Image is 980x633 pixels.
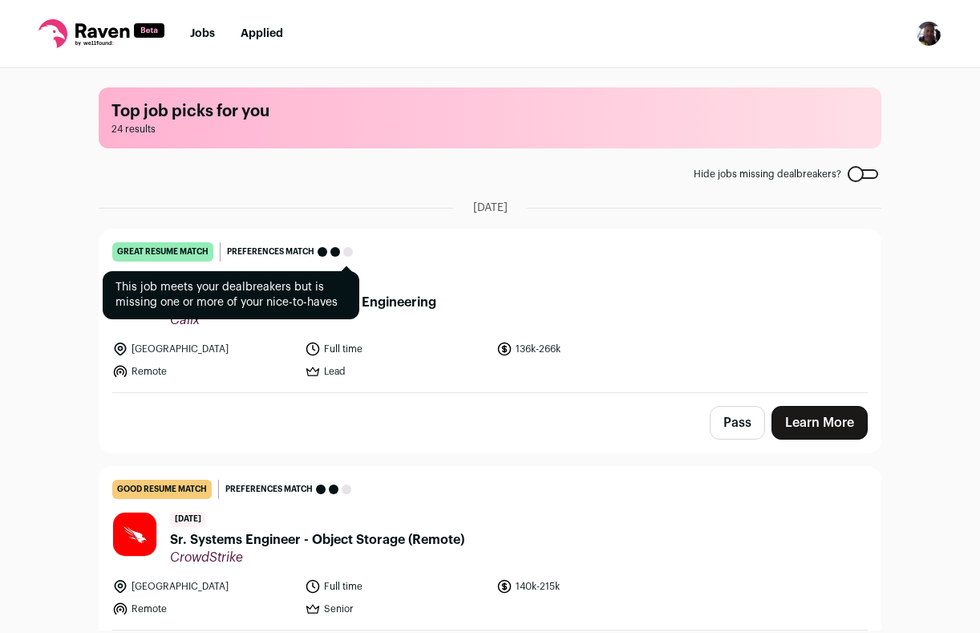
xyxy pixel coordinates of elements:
[227,244,314,260] span: Preferences match
[112,363,295,379] li: Remote
[170,550,464,566] span: CrowdStrike
[305,578,488,594] li: Full time
[710,406,765,440] button: Pass
[113,513,156,556] img: aec339aa26c7f2fd388a804887650e0323cf1ec81d31cb3593a48c3dc6e2233b.jpg
[112,480,212,499] div: good resume match
[170,530,464,550] span: Sr. Systems Engineer - Object Storage (Remote)
[170,312,436,328] span: Calix
[99,229,881,392] a: great resume match Preferences match This job meets your dealbreakers but is missing one or more ...
[111,123,869,136] span: 24 results
[170,512,206,527] span: [DATE]
[305,601,488,617] li: Senior
[103,271,359,319] div: This job meets your dealbreakers but is missing one or more of your nice-to-haves
[112,578,295,594] li: [GEOGRAPHIC_DATA]
[694,168,841,181] span: Hide jobs missing dealbreakers?
[112,341,295,357] li: [GEOGRAPHIC_DATA]
[305,341,488,357] li: Full time
[190,28,215,39] a: Jobs
[225,481,313,497] span: Preferences match
[111,100,869,123] h1: Top job picks for you
[99,467,881,630] a: good resume match Preferences match [DATE] Sr. Systems Engineer - Object Storage (Remote) CrowdSt...
[473,200,508,216] span: [DATE]
[112,242,213,262] div: great resume match
[241,28,283,39] a: Applied
[496,341,679,357] li: 136k-266k
[771,406,868,440] a: Learn More
[916,21,942,47] button: Open dropdown
[305,363,488,379] li: Lead
[496,578,679,594] li: 140k-215k
[112,601,295,617] li: Remote
[916,21,942,47] img: 386675-medium_jpg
